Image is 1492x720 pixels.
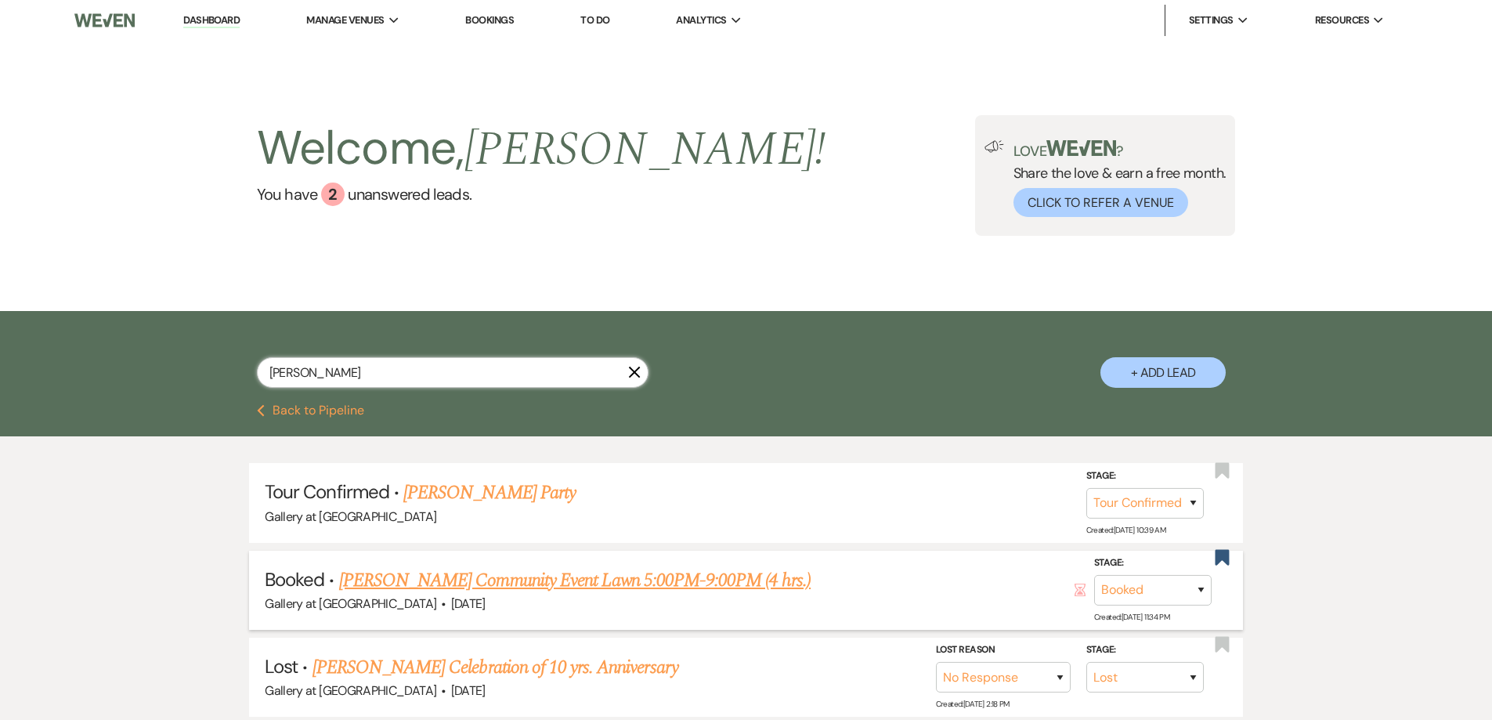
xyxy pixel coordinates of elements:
[183,13,240,28] a: Dashboard
[1189,13,1234,28] span: Settings
[676,13,726,28] span: Analytics
[1013,188,1188,217] button: Click to Refer a Venue
[403,479,576,507] a: [PERSON_NAME] Party
[257,115,826,183] h2: Welcome,
[451,682,486,699] span: [DATE]
[1086,525,1165,535] span: Created: [DATE] 10:39 AM
[1046,140,1116,156] img: weven-logo-green.svg
[265,595,436,612] span: Gallery at [GEOGRAPHIC_DATA]
[265,479,389,504] span: Tour Confirmed
[465,13,514,27] a: Bookings
[1004,140,1226,217] div: Share the love & earn a free month.
[580,13,609,27] a: To Do
[321,183,345,206] div: 2
[451,595,486,612] span: [DATE]
[265,567,324,592] span: Booked
[936,699,1010,709] span: Created: [DATE] 2:18 PM
[1086,468,1204,485] label: Stage:
[306,13,384,28] span: Manage Venues
[464,114,826,186] span: [PERSON_NAME] !
[984,140,1004,153] img: loud-speaker-illustration.svg
[1013,140,1226,158] p: Love ?
[265,508,436,525] span: Gallery at [GEOGRAPHIC_DATA]
[312,653,678,682] a: [PERSON_NAME] Celebration of 10 yrs. Anniversary
[257,404,364,417] button: Back to Pipeline
[1094,612,1169,622] span: Created: [DATE] 11:34 PM
[936,642,1071,659] label: Lost Reason
[1100,357,1226,388] button: + Add Lead
[1094,555,1212,572] label: Stage:
[1086,642,1204,659] label: Stage:
[265,682,436,699] span: Gallery at [GEOGRAPHIC_DATA]
[257,357,648,388] input: Search by name, event date, email address or phone number
[1315,13,1369,28] span: Resources
[265,654,298,678] span: Lost
[339,566,811,595] a: [PERSON_NAME] Community Event Lawn 5:00PM-9:00PM (4 hrs.)
[74,4,134,37] img: Weven Logo
[257,183,826,206] a: You have 2 unanswered leads.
